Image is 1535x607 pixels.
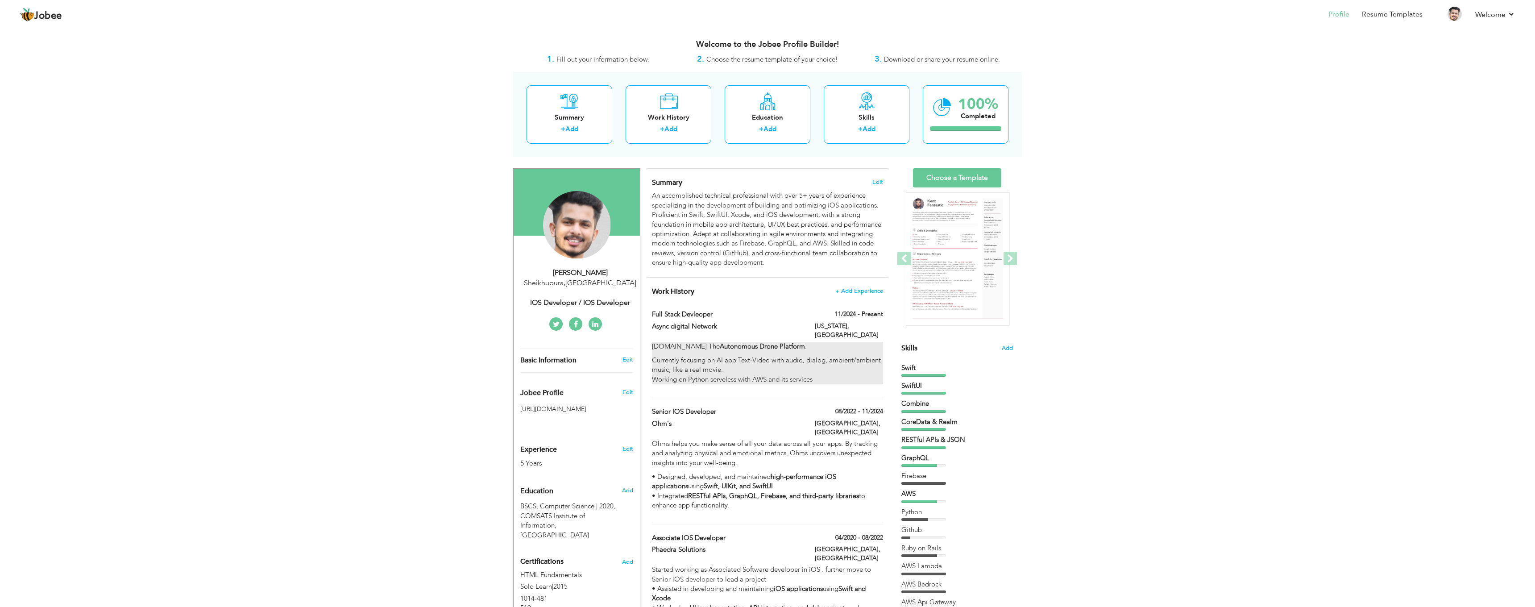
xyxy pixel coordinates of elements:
[774,584,823,593] strong: iOS applications
[622,388,633,396] span: Edit
[901,471,1013,481] div: Firebase
[913,168,1001,187] a: Choose a Template
[763,125,776,133] a: Add
[815,322,883,340] label: [US_STATE], [GEOGRAPHIC_DATA]
[622,486,633,495] span: Add
[652,584,866,603] strong: Swift and Xcode
[564,278,565,288] span: ,
[20,8,62,22] a: Jobee
[520,502,615,511] span: BSCS, Computer Science, COMSATS Institute of Information, 2020
[835,288,883,294] span: + Add Experience
[815,545,883,563] label: [GEOGRAPHIC_DATA], [GEOGRAPHIC_DATA]
[520,570,633,580] label: HTML Fundamentals
[652,191,883,267] div: An accomplished technical professional with over 5+ years of experience specializing in the devel...
[697,54,704,65] strong: 2.
[872,179,883,185] span: Edit
[520,557,564,566] span: Certifications
[520,278,640,288] div: Sheikhupura [GEOGRAPHIC_DATA]
[652,472,883,511] p: • Designed, developed, and maintained using . • Integrated to enhance app functionality.
[759,125,763,134] label: +
[520,389,564,397] span: Jobee Profile
[520,357,577,365] span: Basic Information
[835,310,883,319] label: 11/2024 - Present
[901,580,1013,589] div: AWS Bedrock
[835,407,883,416] label: 08/2022 - 11/2024
[901,453,1013,463] div: GraphQL
[553,582,568,591] span: 2015
[858,125,863,134] label: +
[652,419,802,428] label: Ohm's
[720,342,805,351] strong: Autonomous Drone Platform
[513,40,1022,49] h3: Welcome to the Jobee Profile Builder!
[652,322,802,331] label: Async digital Network
[688,491,859,500] strong: RESTful APIs, GraphQL, Firebase, and third-party libraries
[652,533,802,543] label: Associate iOS Developer
[652,287,883,296] h4: This helps to show the companies you have worked for.
[652,356,883,384] p: Currently focusing on AI app Text-Video with audio, dialog, ambient/ambient music, like a real mo...
[514,502,640,540] div: BSCS, Computer Science, 2020
[901,343,917,353] span: Skills
[520,482,633,540] div: Add your educational degree.
[652,472,836,491] strong: high-performance iOS applications
[520,406,633,412] h5: [URL][DOMAIN_NAME]
[835,533,883,542] label: 04/2020 - 08/2022
[652,310,802,319] label: Full Stack Devleoper
[652,407,802,416] label: Senior iOS Developer
[1448,7,1462,21] img: Profile Img
[652,178,682,187] span: Summary
[863,125,875,133] a: Add
[520,418,555,427] iframe: fb:share_button Facebook Social Plugin
[565,125,578,133] a: Add
[520,268,640,278] div: [PERSON_NAME]
[561,125,565,134] label: +
[543,191,611,259] img: Ali Haider
[901,544,1013,553] div: Ruby on Rails
[901,525,1013,535] div: Github
[901,507,1013,517] div: Python
[704,482,773,491] strong: Swift, UIKit, and SwiftUI
[901,417,1013,427] div: CoreData & Realm
[34,11,62,21] span: Jobee
[520,582,552,591] span: Solo Learn
[815,419,883,437] label: [GEOGRAPHIC_DATA], [GEOGRAPHIC_DATA]
[664,125,677,133] a: Add
[901,381,1013,391] div: SwiftUI
[706,55,838,64] span: Choose the resume template of your choice!
[1002,344,1013,353] span: Add
[520,458,612,469] div: 5 Years
[901,435,1013,445] div: RESTful APIs & JSON
[652,439,883,468] p: Ohms helps you make sense of all your data across all your apps. By tracking and analyzing physic...
[884,55,1000,64] span: Download or share your resume online.
[556,55,649,64] span: Fill out your information below.
[652,178,883,187] h4: Adding a summary is a quick and easy way to highlight your experience and interests.
[958,112,998,121] div: Completed
[622,356,633,364] a: Edit
[901,399,1013,408] div: Combine
[633,113,704,122] div: Work History
[520,298,640,308] div: IOS Developer / iOS Developer
[652,545,802,554] label: Phaedra Solutions
[901,489,1013,499] div: AWS
[901,561,1013,571] div: AWS Lambda
[622,445,633,453] a: Edit
[1362,9,1423,20] a: Resume Templates
[732,113,803,122] div: Education
[660,125,664,134] label: +
[1328,9,1349,20] a: Profile
[652,342,883,351] p: [DOMAIN_NAME] The .
[520,487,553,495] span: Education
[20,8,34,22] img: jobee.io
[958,97,998,112] div: 100%
[622,559,633,565] span: Add the certifications you’ve earned.
[534,113,605,122] div: Summary
[901,598,1013,607] div: AWS Api Gateway
[652,287,694,296] span: Work History
[520,446,557,454] span: Experience
[1475,9,1515,20] a: Welcome
[875,54,882,65] strong: 3.
[520,511,589,540] span: COMSATS Institute of Information, [GEOGRAPHIC_DATA]
[901,363,1013,373] div: Swift
[552,582,553,591] span: |
[547,54,554,65] strong: 1.
[514,379,640,402] div: Enhance your career by creating a custom URL for your Jobee public profile.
